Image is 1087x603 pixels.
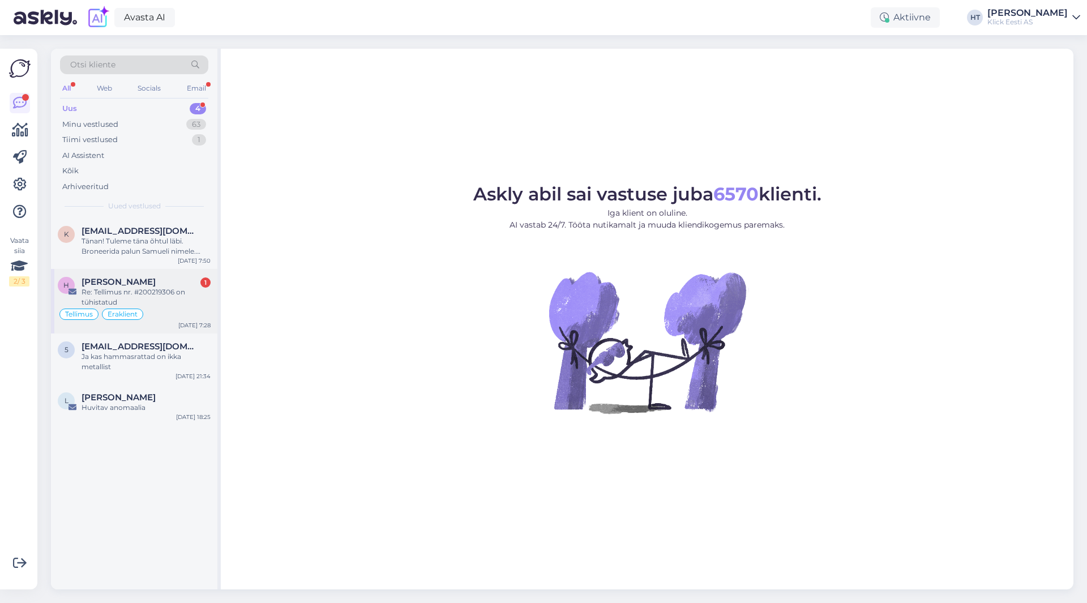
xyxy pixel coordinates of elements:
div: HT [967,10,983,25]
div: All [60,81,73,96]
div: Re: Tellimus nr. #200219306 on tühistatud [82,287,211,307]
span: Askly abil sai vastuse juba klienti. [473,183,821,205]
div: Klick Eesti AS [987,18,1068,27]
div: [DATE] 21:34 [176,372,211,380]
div: Tiimi vestlused [62,134,118,146]
div: Uus [62,103,77,114]
div: Vaata siia [9,236,29,286]
div: 1 [200,277,211,288]
span: 56052413g@gmail.com [82,341,199,352]
img: explore-ai [86,6,110,29]
span: H [63,281,69,289]
span: L [65,396,69,405]
span: Uued vestlused [108,201,161,211]
div: Arhiveeritud [62,181,109,193]
div: Tänan! Tuleme täna õhtul läbi. Broneerida palun Samueli nimele. Suur aitäh! [82,236,211,256]
div: 4 [190,103,206,114]
div: 63 [186,119,206,130]
div: [DATE] 7:50 [178,256,211,265]
span: Lauri Kriisa [82,392,156,403]
div: Socials [135,81,163,96]
span: 5 [65,345,69,354]
a: Avasta AI [114,8,175,27]
div: 2 / 3 [9,276,29,286]
span: Otsi kliente [70,59,115,71]
div: Web [95,81,114,96]
span: Heldur Sass [82,277,156,287]
span: Tellimus [65,311,93,318]
span: k [64,230,69,238]
div: Kõik [62,165,79,177]
div: AI Assistent [62,150,104,161]
div: [DATE] 7:28 [178,321,211,330]
a: [PERSON_NAME]Klick Eesti AS [987,8,1080,27]
div: [PERSON_NAME] [987,8,1068,18]
div: Email [185,81,208,96]
div: 1 [192,134,206,146]
div: [DATE] 18:25 [176,413,211,421]
span: Eraklient [108,311,138,318]
div: Minu vestlused [62,119,118,130]
p: Iga klient on oluline. AI vastab 24/7. Tööta nutikamalt ja muuda kliendikogemus paremaks. [473,207,821,231]
span: kadribusch@gmail.com [82,226,199,236]
div: Aktiivne [871,7,940,28]
b: 6570 [713,183,759,205]
div: Huvitav anomaalia [82,403,211,413]
div: Ja kas hammasrattad on ikka metallist [82,352,211,372]
img: Askly Logo [9,58,31,79]
img: No Chat active [545,240,749,444]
